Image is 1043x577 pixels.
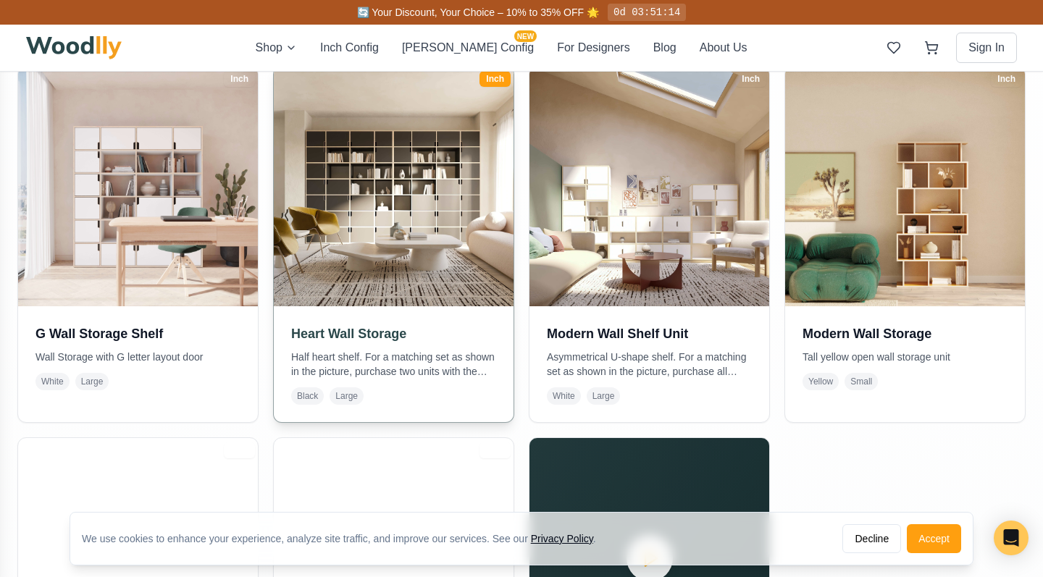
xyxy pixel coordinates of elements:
p: Asymmetrical U-shape shelf. For a matching set as shown in the picture, purchase all three units. [547,350,752,379]
span: White [35,373,70,390]
button: Inch Config [320,39,379,56]
span: Black [291,387,324,405]
span: NEW [514,30,537,42]
div: We use cookies to enhance your experience, analyze site traffic, and improve our services. See our . [82,531,608,546]
img: G Wall Storage Shelf [18,67,258,306]
button: About Us [700,39,747,56]
span: White [547,387,581,405]
button: Accept [907,524,961,553]
img: Woodlly [26,36,122,59]
span: Large [330,387,364,405]
span: Yellow [803,373,839,390]
p: Tall yellow open wall storage unit [803,350,1008,364]
button: Sign In [956,33,1017,63]
span: 🔄 Your Discount, Your Choice – 10% to 35% OFF 🌟 [357,7,599,18]
button: Shop [256,39,297,56]
button: For Designers [557,39,629,56]
div: Inch [991,71,1022,87]
button: Blog [653,39,677,56]
span: Large [587,387,621,405]
span: Small [845,373,878,390]
div: Inch [735,71,766,87]
div: Open Intercom Messenger [994,521,1029,555]
img: Modern Wall Shelf Unit [529,67,769,306]
a: Privacy Policy [531,533,593,544]
img: Modern Wall Storage [785,67,1025,306]
div: Inch [479,71,511,87]
span: Large [75,373,109,390]
h3: Heart Wall Storage [291,324,496,344]
p: Wall Storage with G letter layout door [35,350,240,364]
p: Half heart shelf. For a matching set as shown in the picture, purchase two units with the mirrore... [291,350,496,379]
h3: G Wall Storage Shelf [35,324,240,344]
button: [PERSON_NAME] ConfigNEW [402,39,534,56]
div: 0d 03:51:14 [608,4,686,21]
img: Heart Wall Storage [268,61,520,313]
div: Inch [479,442,511,458]
div: Inch [224,442,255,458]
h3: Modern Wall Shelf Unit [547,324,752,344]
button: Decline [842,524,901,553]
h3: Modern Wall Storage [803,324,1008,344]
div: Inch [224,71,255,87]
